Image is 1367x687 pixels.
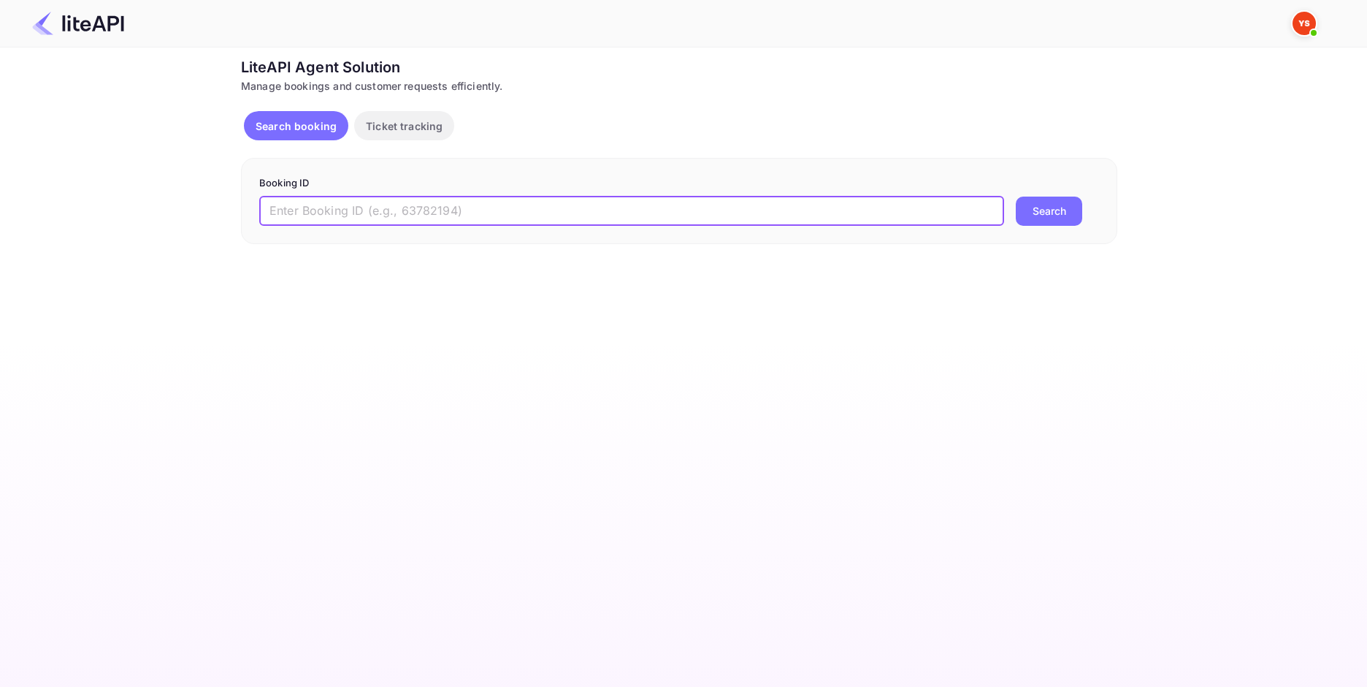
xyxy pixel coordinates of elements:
p: Ticket tracking [366,118,443,134]
img: LiteAPI Logo [32,12,124,35]
p: Search booking [256,118,337,134]
div: Manage bookings and customer requests efficiently. [241,78,1117,94]
div: LiteAPI Agent Solution [241,56,1117,78]
button: Search [1016,197,1082,226]
img: Yandex Support [1293,12,1316,35]
p: Booking ID [259,176,1099,191]
input: Enter Booking ID (e.g., 63782194) [259,197,1004,226]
